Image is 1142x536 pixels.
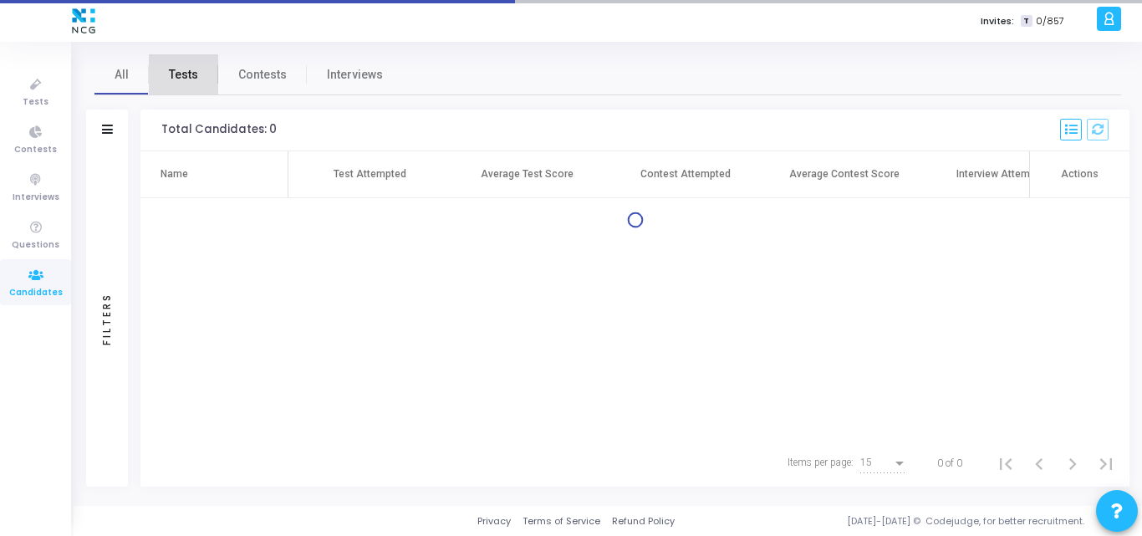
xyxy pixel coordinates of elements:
[612,514,675,528] a: Refund Policy
[989,447,1022,480] button: First page
[447,151,606,198] th: Average Test Score
[161,166,188,181] div: Name
[860,457,872,468] span: 15
[981,14,1014,28] label: Invites:
[1022,447,1056,480] button: Previous page
[675,514,1121,528] div: [DATE]-[DATE] © Codejudge, for better recruitment.
[99,227,115,411] div: Filters
[860,457,907,469] mat-select: Items per page:
[23,95,48,110] span: Tests
[523,514,600,528] a: Terms of Service
[606,151,765,198] th: Contest Attempted
[924,151,1083,198] th: Interview Attempted
[477,514,511,528] a: Privacy
[327,66,383,84] span: Interviews
[1021,15,1032,28] span: T
[1029,151,1129,198] th: Actions
[13,191,59,205] span: Interviews
[288,151,447,198] th: Test Attempted
[115,66,129,84] span: All
[937,456,962,471] div: 0 of 0
[12,238,59,253] span: Questions
[1056,447,1089,480] button: Next page
[161,123,277,136] div: Total Candidates: 0
[765,151,924,198] th: Average Contest Score
[788,455,854,470] div: Items per page:
[14,143,57,157] span: Contests
[238,66,287,84] span: Contests
[1089,447,1123,480] button: Last page
[1036,14,1064,28] span: 0/857
[68,4,99,38] img: logo
[169,66,198,84] span: Tests
[9,286,63,300] span: Candidates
